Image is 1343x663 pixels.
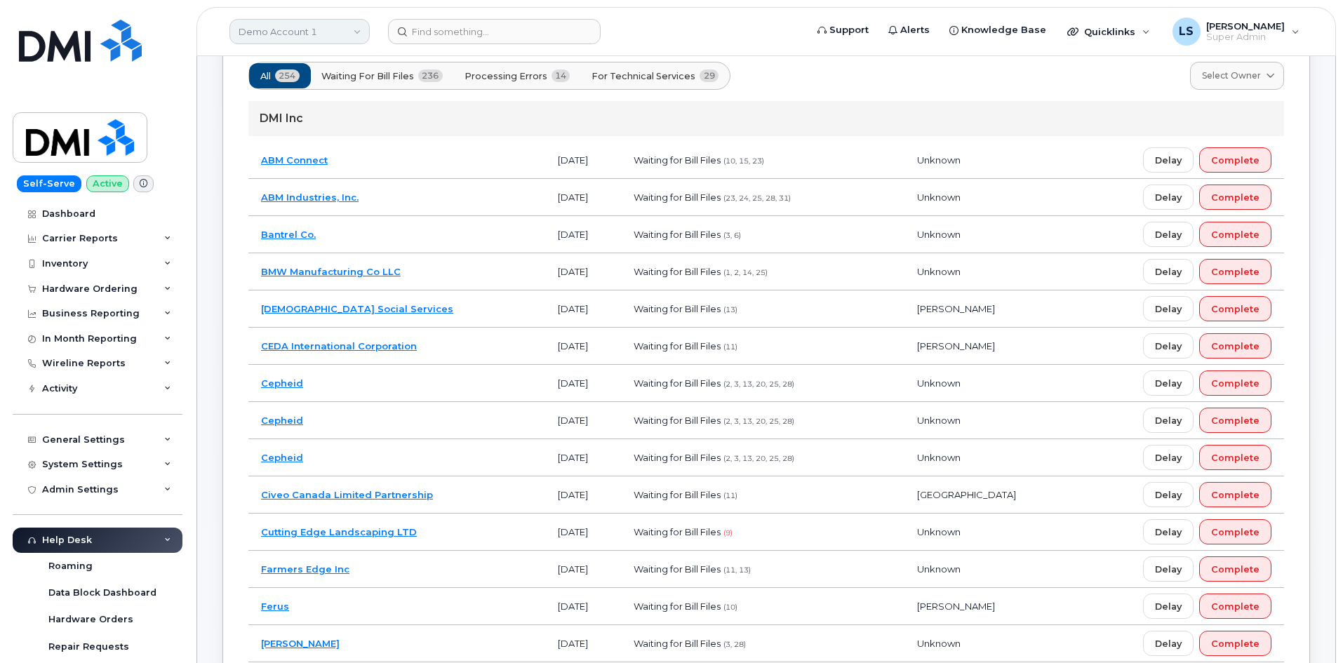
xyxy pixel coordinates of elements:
[917,526,961,537] span: Unknown
[1143,445,1194,470] button: Delay
[418,69,443,82] span: 236
[1143,296,1194,321] button: Delay
[900,23,930,37] span: Alerts
[1211,488,1260,502] span: Complete
[634,526,721,537] span: Waiting for Bill Files
[917,601,995,612] span: [PERSON_NAME]
[1143,556,1194,582] button: Delay
[723,491,737,500] span: (11)
[1143,408,1194,433] button: Delay
[1155,600,1182,613] span: Delay
[961,23,1046,37] span: Knowledge Base
[1211,154,1260,167] span: Complete
[1199,408,1271,433] button: Complete
[261,154,328,166] a: ABM Connect
[917,489,1016,500] span: [GEOGRAPHIC_DATA]
[634,229,721,240] span: Waiting for Bill Files
[917,377,961,389] span: Unknown
[1202,69,1261,82] span: Select Owner
[261,638,340,649] a: [PERSON_NAME]
[592,69,695,83] span: For Technical Services
[1199,185,1271,210] button: Complete
[1155,377,1182,390] span: Delay
[261,229,316,240] a: Bantrel Co.
[1143,370,1194,396] button: Delay
[723,640,746,649] span: (3, 28)
[940,16,1056,44] a: Knowledge Base
[545,588,621,625] td: [DATE]
[1199,482,1271,507] button: Complete
[917,192,961,203] span: Unknown
[917,415,961,426] span: Unknown
[829,23,869,37] span: Support
[545,476,621,514] td: [DATE]
[545,514,621,551] td: [DATE]
[1211,191,1260,204] span: Complete
[1199,445,1271,470] button: Complete
[545,142,621,179] td: [DATE]
[1190,62,1284,90] a: Select Owner
[917,638,961,649] span: Unknown
[634,601,721,612] span: Waiting for Bill Files
[917,154,961,166] span: Unknown
[1211,525,1260,539] span: Complete
[723,305,737,314] span: (13)
[1199,259,1271,284] button: Complete
[1199,222,1271,247] button: Complete
[723,194,791,203] span: (23, 24, 25, 28, 31)
[634,638,721,649] span: Waiting for Bill Files
[634,563,721,575] span: Waiting for Bill Files
[917,340,995,351] span: [PERSON_NAME]
[1211,340,1260,353] span: Complete
[878,16,940,44] a: Alerts
[634,266,721,277] span: Waiting for Bill Files
[388,19,601,44] input: Find something...
[808,16,878,44] a: Support
[1143,147,1194,173] button: Delay
[634,340,721,351] span: Waiting for Bill Files
[917,303,995,314] span: [PERSON_NAME]
[917,452,961,463] span: Unknown
[1155,191,1182,204] span: Delay
[1143,333,1194,359] button: Delay
[634,303,721,314] span: Waiting for Bill Files
[1084,26,1135,37] span: Quicklinks
[723,268,768,277] span: (1, 2, 14, 25)
[1211,265,1260,279] span: Complete
[1211,600,1260,613] span: Complete
[723,565,751,575] span: (11, 13)
[465,69,547,83] span: Processing Errors
[1211,637,1260,650] span: Complete
[1199,556,1271,582] button: Complete
[1143,519,1194,544] button: Delay
[261,489,433,500] a: Civeo Canada Limited Partnership
[1199,631,1271,656] button: Complete
[545,290,621,328] td: [DATE]
[545,625,621,662] td: [DATE]
[1155,414,1182,427] span: Delay
[634,415,721,426] span: Waiting for Bill Files
[723,454,794,463] span: (2, 3, 13, 20, 25, 28)
[1155,302,1182,316] span: Delay
[261,377,303,389] a: Cepheid
[634,377,721,389] span: Waiting for Bill Files
[1199,370,1271,396] button: Complete
[1143,631,1194,656] button: Delay
[1143,259,1194,284] button: Delay
[1155,451,1182,464] span: Delay
[261,452,303,463] a: Cepheid
[1211,451,1260,464] span: Complete
[723,603,737,612] span: (10)
[261,415,303,426] a: Cepheid
[634,154,721,166] span: Waiting for Bill Files
[545,179,621,216] td: [DATE]
[1179,23,1194,40] span: LS
[1155,340,1182,353] span: Delay
[1155,488,1182,502] span: Delay
[545,216,621,253] td: [DATE]
[1211,377,1260,390] span: Complete
[1155,154,1182,167] span: Delay
[1143,594,1194,619] button: Delay
[1211,228,1260,241] span: Complete
[634,452,721,463] span: Waiting for Bill Files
